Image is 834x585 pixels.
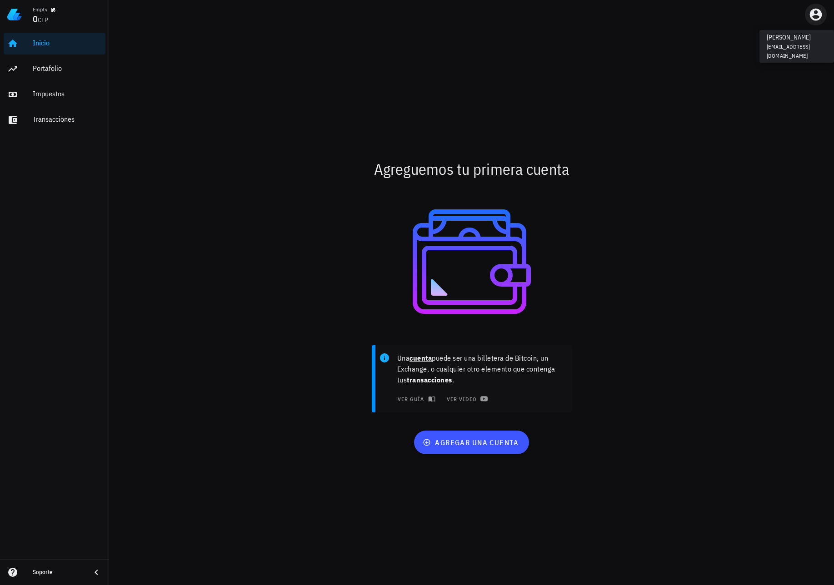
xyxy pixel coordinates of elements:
[33,6,47,13] div: Empty
[446,395,486,402] span: ver video
[33,13,38,25] span: 0
[202,154,741,183] div: Agreguemos tu primera cuenta
[410,353,432,362] b: cuenta
[414,431,529,454] button: agregar una cuenta
[4,109,105,131] a: Transacciones
[33,64,102,73] div: Portafolio
[424,438,519,447] span: agregar una cuenta
[7,7,22,22] img: LedgiFi
[392,392,439,405] button: ver guía
[4,58,105,80] a: Portafolio
[4,33,105,55] a: Inicio
[33,569,84,576] div: Soporte
[4,84,105,105] a: Impuestos
[38,16,48,24] span: CLP
[33,89,102,98] div: Impuestos
[33,115,102,124] div: Transacciones
[33,39,102,47] div: Inicio
[397,352,564,385] p: Una puede ser una billetera de Bitcoin, un Exchange, o cualquier otro elemento que contenga tus .
[441,392,492,405] a: ver video
[397,395,434,402] span: ver guía
[407,375,452,384] b: transacciones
